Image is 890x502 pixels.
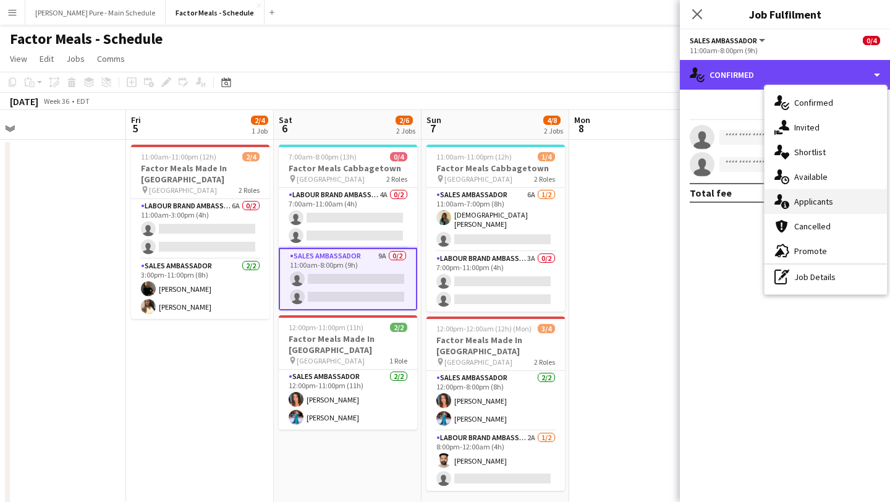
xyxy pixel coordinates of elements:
span: 7 [425,121,441,135]
a: Edit [35,51,59,67]
span: Sun [426,114,441,125]
div: Promote [765,239,887,263]
span: Fri [131,114,141,125]
app-card-role: Sales Ambassador2/23:00pm-11:00pm (8h)[PERSON_NAME][PERSON_NAME] [131,259,269,319]
span: 2/2 [390,323,407,332]
app-job-card: 7:00am-8:00pm (13h)0/4Factor Meals Cabbagetown [GEOGRAPHIC_DATA]2 RolesLabour Brand Ambassadors4A... [279,145,417,310]
div: Confirmed [765,90,887,115]
app-card-role: Sales Ambassador2/212:00pm-11:00pm (11h)[PERSON_NAME][PERSON_NAME] [279,370,417,430]
span: Comms [97,53,125,64]
div: Cancelled [765,214,887,239]
span: View [10,53,27,64]
div: Job Details [765,265,887,289]
span: 5 [129,121,141,135]
button: [PERSON_NAME] Pure - Main Schedule [25,1,166,25]
a: Comms [92,51,130,67]
span: 3/4 [538,324,555,333]
span: 8 [572,121,590,135]
h1: Factor Meals - Schedule [10,30,163,48]
div: [DATE] [10,95,38,108]
span: 11:00am-11:00pm (12h) [141,152,216,161]
app-card-role: Sales Ambassador2/212:00pm-8:00pm (8h)[PERSON_NAME][PERSON_NAME] [426,371,565,431]
span: [GEOGRAPHIC_DATA] [149,185,217,195]
span: Mon [574,114,590,125]
span: 6 [277,121,292,135]
span: Sales Ambassador [690,36,757,45]
span: 2/4 [251,116,268,125]
span: 12:00pm-11:00pm (11h) [289,323,363,332]
div: Shortlist [765,140,887,164]
span: 2 Roles [534,357,555,367]
div: 2 Jobs [396,126,415,135]
h3: Factor Meals Made In [GEOGRAPHIC_DATA] [131,163,269,185]
span: 2 Roles [534,174,555,184]
span: Week 36 [41,96,72,106]
div: Available [765,164,887,189]
span: [GEOGRAPHIC_DATA] [444,357,512,367]
h3: Factor Meals Made In [GEOGRAPHIC_DATA] [426,334,565,357]
div: 1 Job [252,126,268,135]
h3: Job Fulfilment [680,6,890,22]
app-job-card: 12:00pm-12:00am (12h) (Mon)3/4Factor Meals Made In [GEOGRAPHIC_DATA] [GEOGRAPHIC_DATA]2 RolesSale... [426,317,565,491]
span: 0/4 [390,152,407,161]
div: 11:00am-8:00pm (9h) [690,46,880,55]
span: 4/8 [543,116,561,125]
div: Invited [765,115,887,140]
app-card-role: Labour Brand Ambassadors2A1/28:00pm-12:00am (4h)[PERSON_NAME] [426,431,565,491]
app-job-card: 12:00pm-11:00pm (11h)2/2Factor Meals Made In [GEOGRAPHIC_DATA] [GEOGRAPHIC_DATA]1 RoleSales Ambas... [279,315,417,430]
button: Sales Ambassador [690,36,767,45]
a: Jobs [61,51,90,67]
div: 2 Jobs [544,126,563,135]
span: 7:00am-8:00pm (13h) [289,152,357,161]
span: 1/4 [538,152,555,161]
span: 2/6 [396,116,413,125]
span: 0/4 [863,36,880,45]
span: 11:00am-11:00pm (12h) [436,152,512,161]
app-card-role: Sales Ambassador6A1/211:00am-7:00pm (8h)[DEMOGRAPHIC_DATA] [PERSON_NAME] [426,188,565,252]
span: 1 Role [389,356,407,365]
span: 2/4 [242,152,260,161]
span: Sat [279,114,292,125]
span: [GEOGRAPHIC_DATA] [297,356,365,365]
h3: Factor Meals Cabbagetown [426,163,565,174]
div: EDT [77,96,90,106]
app-job-card: 11:00am-11:00pm (12h)2/4Factor Meals Made In [GEOGRAPHIC_DATA] [GEOGRAPHIC_DATA]2 RolesLabour Bra... [131,145,269,319]
app-card-role: Labour Brand Ambassadors3A0/27:00pm-11:00pm (4h) [426,252,565,312]
a: View [5,51,32,67]
span: 12:00pm-12:00am (12h) (Mon) [436,324,532,333]
span: [GEOGRAPHIC_DATA] [444,174,512,184]
button: Factor Meals - Schedule [166,1,265,25]
span: Edit [40,53,54,64]
span: 2 Roles [386,174,407,184]
app-card-role: Labour Brand Ambassadors4A0/27:00am-11:00am (4h) [279,188,417,248]
span: 2 Roles [239,185,260,195]
span: Jobs [66,53,85,64]
app-card-role: Sales Ambassador9A0/211:00am-8:00pm (9h) [279,248,417,310]
div: Confirmed [680,60,890,90]
app-job-card: 11:00am-11:00pm (12h)1/4Factor Meals Cabbagetown [GEOGRAPHIC_DATA]2 RolesSales Ambassador6A1/211:... [426,145,565,312]
h3: Factor Meals Cabbagetown [279,163,417,174]
div: Applicants [765,189,887,214]
h3: Factor Meals Made In [GEOGRAPHIC_DATA] [279,333,417,355]
span: [GEOGRAPHIC_DATA] [297,174,365,184]
div: Total fee [690,187,732,199]
app-card-role: Labour Brand Ambassadors6A0/211:00am-3:00pm (4h) [131,199,269,259]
